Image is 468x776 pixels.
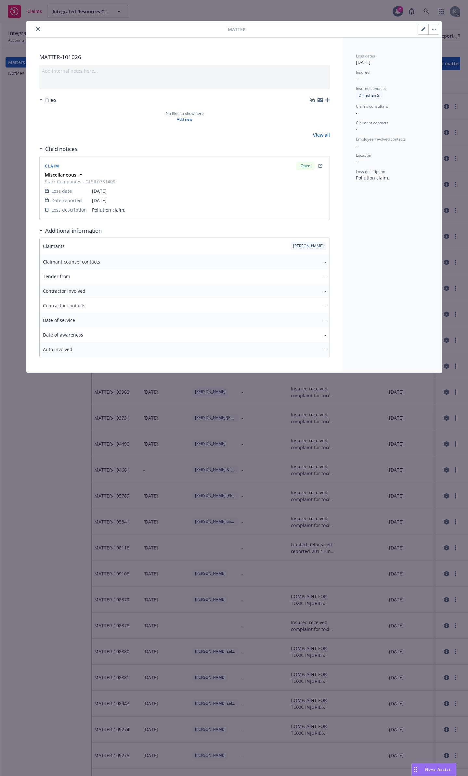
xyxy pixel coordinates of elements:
span: Tender from [43,273,108,280]
span: Contractor contacts [43,302,108,309]
div: Additional information [39,227,102,235]
a: external [317,162,324,170]
div: Child notices [39,145,77,153]
span: [DATE] [356,59,429,66]
span: Pollution claim. [356,175,389,181]
span: Loss dates [356,53,375,59]
span: - [356,75,357,81]
span: [PERSON_NAME] [293,243,324,249]
span: Matter [228,26,246,33]
a: Add new [177,117,192,122]
span: Location [356,153,371,158]
span: Open [299,163,312,169]
span: Insured [356,69,370,75]
a: View all [313,131,330,138]
h3: Files [45,96,57,104]
span: Nova Assist [425,767,451,772]
span: Date reported [51,197,82,204]
span: - [325,258,326,265]
span: - [325,273,326,280]
span: Pollution claim. [92,206,324,213]
span: Auto involved [43,346,108,353]
span: - [325,317,326,324]
span: Loss description [51,206,87,213]
span: No files to show here [166,111,204,117]
button: close [34,25,42,33]
span: Add internal notes here... [42,68,327,74]
span: Loss description [356,169,385,174]
span: - [325,346,326,353]
span: MATTER- 101026 [39,53,330,61]
span: Date of awareness [43,331,108,338]
h3: Additional information [45,227,102,235]
button: Nova Assist [411,763,456,776]
span: - [356,126,357,132]
span: Starr Companies - GLSIL0731409 [45,178,115,185]
div: Files [39,96,57,104]
span: - [325,331,326,338]
span: Insured contacts [356,86,386,91]
h3: Child notices [45,145,77,153]
span: Claimant counsel contacts [43,258,108,265]
span: Date of service [43,317,108,324]
span: - [356,142,357,148]
span: Claim [45,163,59,169]
span: - [325,288,326,294]
span: - [356,110,357,116]
div: Drag to move [412,763,420,776]
span: - [356,158,357,165]
span: [DATE] [92,188,324,194]
span: Claims consultant [356,104,388,109]
span: - [325,302,326,309]
span: Contractor involved [43,288,108,294]
strong: Miscellaneous [45,172,76,178]
span: Dilmohan S. [358,92,380,98]
span: Employee involved contacts [356,136,406,142]
span: Claimants [43,243,108,250]
span: [DATE] [92,197,324,204]
span: Claimant contacts [356,120,388,126]
span: Loss date [51,188,72,194]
